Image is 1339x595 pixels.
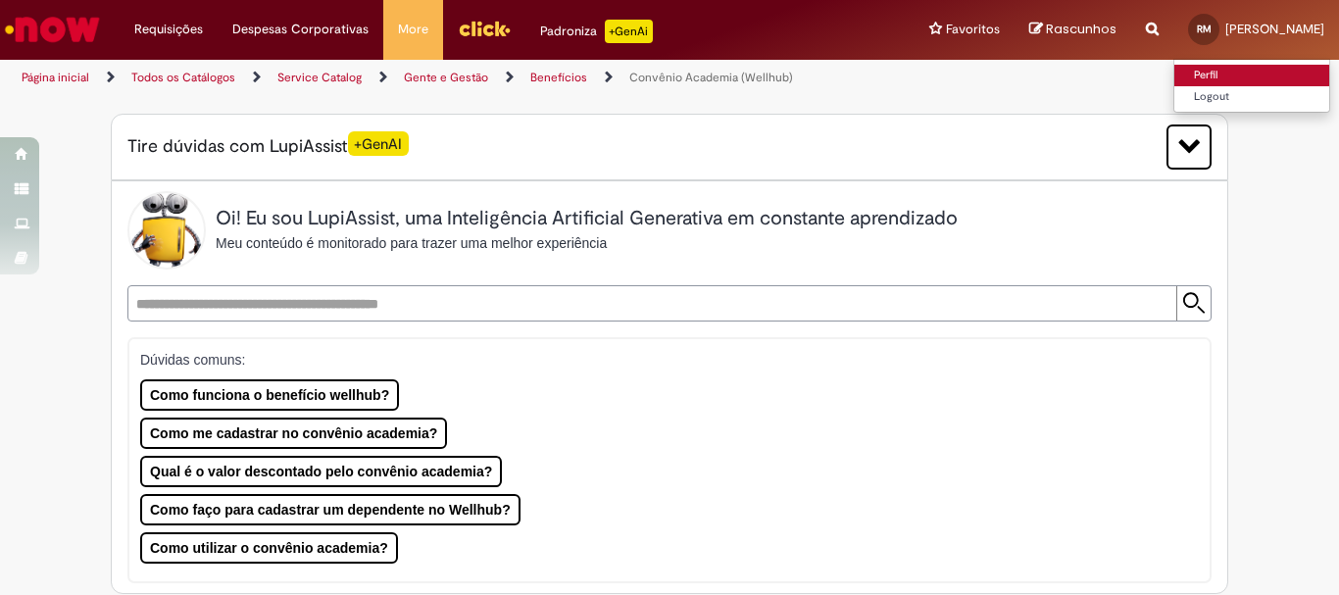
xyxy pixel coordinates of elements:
span: [PERSON_NAME] [1225,21,1324,37]
a: Service Catalog [277,70,362,85]
button: Como funciona o benefício wellhub? [140,379,399,411]
a: Rascunhos [1029,21,1116,39]
img: click_logo_yellow_360x200.png [458,14,511,43]
span: Requisições [134,20,203,39]
h2: Oi! Eu sou LupiAssist, uma Inteligência Artificial Generativa em constante aprendizado [216,208,958,229]
a: Benefícios [530,70,587,85]
a: Convênio Academia (Wellhub) [629,70,793,85]
span: +GenAI [348,131,409,156]
span: Favoritos [946,20,1000,39]
a: Página inicial [22,70,89,85]
button: Como faço para cadastrar um dependente no Wellhub? [140,494,521,525]
p: +GenAi [605,20,653,43]
input: Submit [1176,286,1211,321]
button: Como me cadastrar no convênio academia? [140,418,447,449]
button: Como utilizar o convênio academia? [140,532,398,564]
span: Meu conteúdo é monitorado para trazer uma melhor experiência [216,235,607,251]
a: Perfil [1174,65,1329,86]
img: Lupi [127,191,206,270]
ul: Trilhas de página [15,60,878,96]
div: Padroniza [540,20,653,43]
a: Gente e Gestão [404,70,488,85]
span: RM [1197,23,1212,35]
span: Rascunhos [1046,20,1116,38]
span: Despesas Corporativas [232,20,369,39]
a: Logout [1174,86,1329,108]
img: ServiceNow [2,10,103,49]
span: More [398,20,428,39]
a: Todos os Catálogos [131,70,235,85]
button: Qual é o valor descontado pelo convênio academia? [140,456,502,487]
p: Dúvidas comuns: [140,350,1183,370]
span: Tire dúvidas com LupiAssist [127,134,409,159]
